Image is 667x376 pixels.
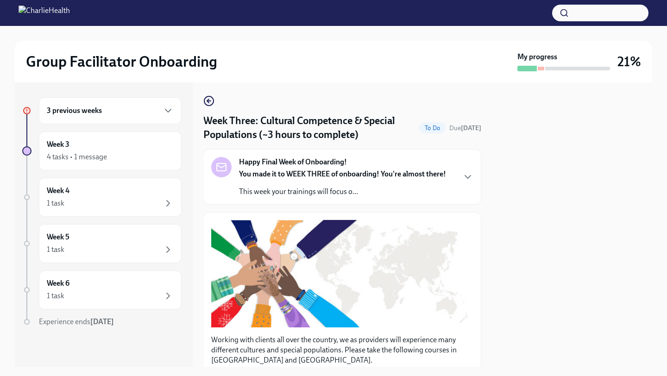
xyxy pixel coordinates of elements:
span: Due [449,124,481,132]
a: Week 61 task [22,270,182,309]
div: 3 previous weeks [39,97,182,124]
strong: Happy Final Week of Onboarding! [239,157,347,167]
div: 1 task [47,244,64,255]
div: 1 task [47,291,64,301]
h3: 21% [617,53,641,70]
p: This week your trainings will focus o... [239,187,446,197]
span: Experience ends [39,317,114,326]
a: Week 51 task [22,224,182,263]
p: Working with clients all over the country, we as providers will experience many different culture... [211,335,473,365]
a: Week 34 tasks • 1 message [22,132,182,170]
a: Week 41 task [22,178,182,217]
strong: You made it to WEEK THREE of onboarding! You're almost there! [239,169,446,178]
h6: Week 3 [47,139,69,150]
h4: Week Three: Cultural Competence & Special Populations (~3 hours to complete) [203,114,415,142]
div: 1 task [47,198,64,208]
div: 4 tasks • 1 message [47,152,107,162]
strong: My progress [517,52,557,62]
span: To Do [419,125,446,132]
h6: Week 4 [47,186,69,196]
h6: Week 5 [47,232,69,242]
h2: Group Facilitator Onboarding [26,52,217,71]
h6: Week 6 [47,278,69,288]
strong: [DATE] [90,317,114,326]
button: Zoom image [211,220,473,327]
h6: 3 previous weeks [47,106,102,116]
span: October 14th, 2025 09:00 [449,124,481,132]
img: CharlieHealth [19,6,70,20]
strong: [DATE] [461,124,481,132]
